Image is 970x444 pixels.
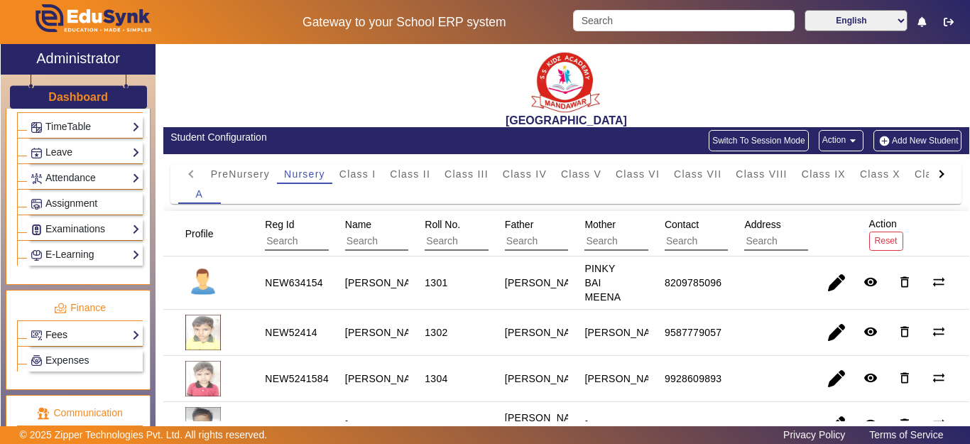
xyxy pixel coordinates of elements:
[185,361,221,396] img: 6fd96e66-ef47-4dae-86ca-8342bcbe5e35
[505,276,589,290] div: [PERSON_NAME]
[877,135,892,147] img: add-new-student.png
[665,372,721,386] div: 9928609893
[345,232,472,251] input: Search
[340,212,490,256] div: Name
[185,265,221,300] img: profile.png
[45,197,97,209] span: Assignment
[37,407,50,420] img: communication.png
[819,130,863,151] button: Action
[665,325,721,340] div: 9587779057
[185,315,221,350] img: e237c2a8-0ebc-4126-8e49-afd1a8102ccc
[860,169,900,179] span: Class X
[932,325,946,339] mat-icon: sync_alt
[802,169,846,179] span: Class IX
[573,10,794,31] input: Search
[345,373,429,384] staff-with-status: [PERSON_NAME]
[211,169,270,179] span: PreNursery
[345,219,371,230] span: Name
[579,212,729,256] div: Mother
[863,371,878,385] mat-icon: remove_red_eye
[776,426,852,444] a: Privacy Policy
[339,169,376,179] span: Class I
[170,130,559,145] div: Student Configuration
[425,219,460,230] span: Roll No.
[195,189,203,199] span: A
[425,418,447,432] div: 1305
[31,355,42,366] img: Payroll.png
[265,232,392,251] input: Search
[584,261,632,304] div: PINKY BAI MEENA
[616,169,660,179] span: Class VI
[265,372,334,386] div: NEW52415844
[265,325,317,340] div: NEW52414
[251,15,559,30] h5: Gateway to your School ERP system
[744,219,780,230] span: Address
[425,232,552,251] input: Search
[17,300,143,315] p: Finance
[31,199,42,210] img: Assignments.png
[180,221,231,247] div: Profile
[284,169,325,179] span: Nursery
[863,325,878,339] mat-icon: remove_red_eye
[505,325,589,340] div: [PERSON_NAME]
[709,130,809,151] button: Switch To Session Mode
[420,212,570,256] div: Roll No.
[48,90,109,104] a: Dashboard
[54,302,67,315] img: finance.png
[674,169,721,179] span: Class VII
[739,212,889,256] div: Address
[932,371,946,385] mat-icon: sync_alt
[665,232,792,251] input: Search
[260,212,410,256] div: Reg Id
[425,372,447,386] div: 1304
[503,169,547,179] span: Class IV
[345,419,429,431] staff-with-status: [PERSON_NAME]
[45,354,89,366] span: Expenses
[185,407,221,443] img: 6899a8fa-5cf2-4d48-9d7c-86103addbcd3
[390,169,430,179] span: Class II
[898,325,912,339] mat-icon: delete_outline
[425,276,447,290] div: 1301
[584,418,668,432] div: [PERSON_NAME]
[500,212,650,256] div: Father
[862,426,950,444] a: Terms of Service
[561,169,601,179] span: Class V
[932,275,946,289] mat-icon: sync_alt
[1,44,156,75] a: Administrator
[31,352,140,369] a: Expenses
[863,417,878,431] mat-icon: remove_red_eye
[345,277,429,288] staff-with-status: [PERSON_NAME]
[265,276,323,290] div: NEW634154
[873,130,961,151] button: Add New Student
[185,228,214,239] span: Profile
[265,219,294,230] span: Reg Id
[898,275,912,289] mat-icon: delete_outline
[31,195,140,212] a: Assignment
[665,219,699,230] span: Contact
[505,411,589,439] div: [PERSON_NAME] [PERSON_NAME]
[36,50,120,67] h2: Administrator
[846,134,860,148] mat-icon: arrow_drop_down
[584,325,668,340] div: [PERSON_NAME]
[744,232,871,251] input: Search
[505,219,533,230] span: Father
[584,219,616,230] span: Mother
[265,418,288,432] div: 2101
[665,418,721,432] div: 7014990590
[864,211,908,256] div: Action
[660,212,810,256] div: Contact
[736,169,787,179] span: Class VIII
[898,371,912,385] mat-icon: delete_outline
[505,372,589,386] div: [PERSON_NAME]
[425,325,447,340] div: 1302
[17,406,143,421] p: Communication
[584,232,712,251] input: Search
[20,428,268,443] p: © 2025 Zipper Technologies Pvt. Ltd. All rights reserved.
[445,169,489,179] span: Class III
[505,232,632,251] input: Search
[345,327,429,338] staff-with-status: [PERSON_NAME]
[915,169,959,179] span: Class XI
[869,232,903,251] button: Reset
[163,114,969,127] h2: [GEOGRAPHIC_DATA]
[530,48,601,114] img: b9104f0a-387a-4379-b368-ffa933cda262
